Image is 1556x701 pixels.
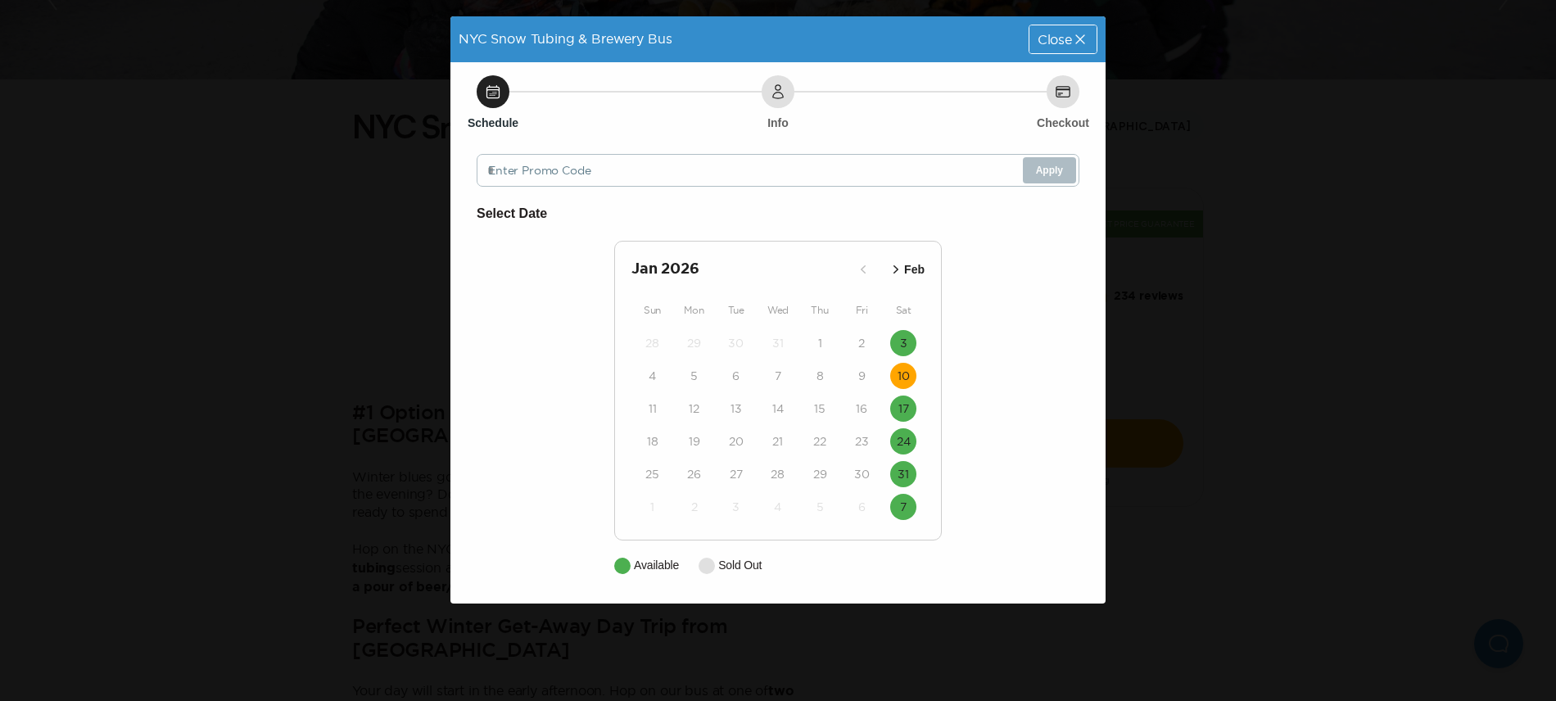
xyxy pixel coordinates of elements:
button: 30 [723,330,749,356]
button: 6 [848,494,875,520]
time: 2 [858,335,865,351]
button: 11 [640,396,666,422]
button: 5 [681,363,708,389]
time: 25 [645,466,659,482]
button: 12 [681,396,708,422]
button: 6 [723,363,749,389]
time: 28 [771,466,785,482]
time: 11 [649,400,657,417]
time: 18 [647,433,658,450]
time: 6 [858,499,866,515]
time: 3 [732,499,740,515]
time: 7 [900,499,907,515]
button: 3 [723,494,749,520]
time: 20 [729,433,744,450]
div: Wed [757,301,798,320]
time: 5 [816,499,824,515]
time: 28 [645,335,659,351]
time: 1 [818,335,822,351]
span: NYC Snow Tubing & Brewery Bus [459,31,672,46]
button: 31 [765,330,791,356]
button: 31 [890,461,916,487]
h6: Info [767,115,789,131]
button: 2 [848,330,875,356]
button: 23 [848,428,875,455]
button: 29 [807,461,833,487]
time: 8 [816,368,824,384]
div: Thu [799,301,841,320]
div: Tue [715,301,757,320]
time: 13 [731,400,742,417]
time: 29 [813,466,827,482]
button: 17 [890,396,916,422]
time: 15 [814,400,825,417]
time: 26 [687,466,701,482]
time: 4 [649,368,656,384]
p: Available [634,557,679,574]
button: 4 [765,494,791,520]
time: 30 [728,335,744,351]
time: 3 [900,335,907,351]
time: 27 [730,466,743,482]
button: 21 [765,428,791,455]
time: 5 [690,368,698,384]
button: 9 [848,363,875,389]
button: 7 [890,494,916,520]
h6: Schedule [468,115,518,131]
time: 7 [775,368,781,384]
button: 2 [681,494,708,520]
button: 13 [723,396,749,422]
button: 25 [640,461,666,487]
div: Sat [883,301,925,320]
button: 18 [640,428,666,455]
time: 12 [689,400,699,417]
time: 23 [855,433,869,450]
time: 31 [772,335,784,351]
button: 10 [890,363,916,389]
h2: Jan 2026 [631,258,850,281]
time: 16 [856,400,867,417]
time: 30 [854,466,870,482]
time: 6 [732,368,740,384]
button: 14 [765,396,791,422]
time: 17 [898,400,909,417]
time: 22 [813,433,826,450]
button: 3 [890,330,916,356]
button: 29 [681,330,708,356]
time: 1 [650,499,654,515]
time: 21 [772,433,783,450]
h6: Select Date [477,203,1079,224]
button: 30 [848,461,875,487]
p: Sold Out [718,557,762,574]
button: 24 [890,428,916,455]
div: Fri [841,301,883,320]
time: 10 [898,368,910,384]
button: 4 [640,363,666,389]
span: Close [1038,33,1072,46]
button: 7 [765,363,791,389]
time: 9 [858,368,866,384]
time: 24 [897,433,911,450]
button: 28 [640,330,666,356]
button: 15 [807,396,833,422]
time: 2 [691,499,698,515]
button: 28 [765,461,791,487]
button: 16 [848,396,875,422]
p: Feb [904,261,925,278]
time: 14 [772,400,784,417]
time: 29 [687,335,701,351]
button: 20 [723,428,749,455]
button: 19 [681,428,708,455]
button: Feb [883,256,930,283]
button: 1 [807,330,833,356]
time: 4 [774,499,781,515]
button: 5 [807,494,833,520]
h6: Checkout [1037,115,1089,131]
time: 19 [689,433,700,450]
div: Mon [673,301,715,320]
div: Sun [631,301,673,320]
button: 1 [640,494,666,520]
button: 26 [681,461,708,487]
button: 27 [723,461,749,487]
button: 8 [807,363,833,389]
